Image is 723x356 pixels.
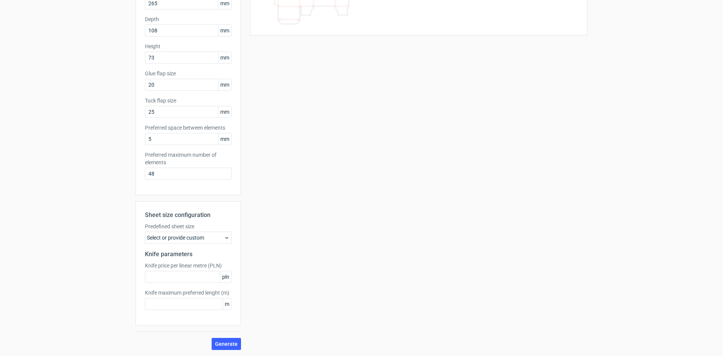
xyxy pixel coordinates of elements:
span: m [223,298,231,310]
span: mm [218,52,231,63]
span: mm [218,79,231,90]
span: mm [218,106,231,118]
h2: Knife parameters [145,250,232,259]
span: mm [218,25,231,36]
label: Knife maximum preferred lenght (m) [145,289,232,296]
span: pln [220,271,231,283]
h2: Sheet size configuration [145,211,232,220]
label: Height [145,43,232,50]
span: mm [218,133,231,145]
label: Preferred space between elements [145,124,232,131]
button: Generate [212,338,241,350]
label: Knife price per linear metre (PLN) [145,262,232,269]
label: Depth [145,15,232,23]
label: Glue flap size [145,70,232,77]
label: Tuck flap size [145,97,232,104]
span: Generate [215,341,238,347]
div: Select or provide custom [145,232,232,244]
label: Preferred maximum number of elements [145,151,232,166]
label: Predefined sheet size [145,223,232,230]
